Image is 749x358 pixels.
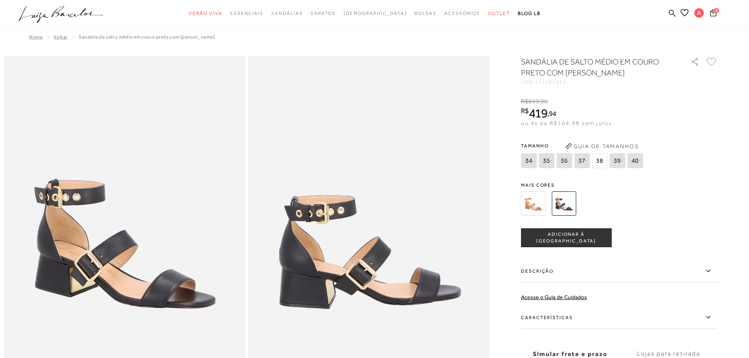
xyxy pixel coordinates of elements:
span: 419 [529,106,547,120]
span: 35 [539,153,554,168]
div: CÓD: [521,80,678,84]
button: 0 [708,9,719,19]
span: Acessórios [444,11,480,16]
a: categoryNavScreenReaderText [488,6,510,21]
img: SANDÁLIA DE SALTO MÉDIO EM COURO CARAMELO COM MAXI FIVELA [521,191,545,216]
span: 94 [549,109,556,117]
span: 38 [592,153,607,168]
label: Descrição [521,260,718,283]
span: 37 [574,153,590,168]
button: A [691,8,708,20]
a: Home [29,34,42,40]
span: [DEMOGRAPHIC_DATA] [344,11,407,16]
span: Mais cores [521,183,718,187]
span: Sapatos [311,11,335,16]
span: 36 [556,153,572,168]
a: Voltar [53,34,68,40]
span: Bolsas [414,11,436,16]
i: , [547,110,556,117]
span: Verão Viva [189,11,223,16]
span: Sandálias [271,11,303,16]
span: ou 4x de R$104,98 sem juros [521,120,612,126]
a: categoryNavScreenReaderText [230,6,263,21]
span: SANDÁLIA DE SALTO MÉDIO EM COURO PRETO COM [PERSON_NAME] [79,34,215,40]
span: 0 [714,8,719,13]
span: BLOG LB [518,11,541,16]
span: 40 [627,153,643,168]
span: 39 [609,153,625,168]
img: SANDÁLIA DE SALTO MÉDIO EM COURO PRETO COM MAXI FIVELA [552,191,576,216]
label: Características [521,306,718,329]
span: 699 [528,98,539,105]
span: 90 [541,98,548,105]
span: Tamanho [521,140,645,152]
span: Outlet [488,11,510,16]
a: categoryNavScreenReaderText [311,6,335,21]
a: noSubCategoriesText [344,6,407,21]
span: 34 [521,153,537,168]
span: 131301051 [535,79,567,85]
h1: SANDÁLIA DE SALTO MÉDIO EM COURO PRETO COM [PERSON_NAME] [521,56,668,78]
span: Essenciais [230,11,263,16]
a: BLOG LB [518,6,541,21]
i: R$ [521,98,528,105]
a: Acesse o Guia de Cuidados [521,294,587,300]
i: R$ [521,107,529,114]
span: ADICIONAR À [GEOGRAPHIC_DATA] [521,231,611,245]
i: , [539,98,548,105]
a: categoryNavScreenReaderText [189,6,223,21]
a: categoryNavScreenReaderText [444,6,480,21]
span: A [694,8,704,18]
button: ADICIONAR À [GEOGRAPHIC_DATA] [521,228,611,247]
a: categoryNavScreenReaderText [414,6,436,21]
button: Guia de Tamanhos [563,140,641,152]
a: categoryNavScreenReaderText [271,6,303,21]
